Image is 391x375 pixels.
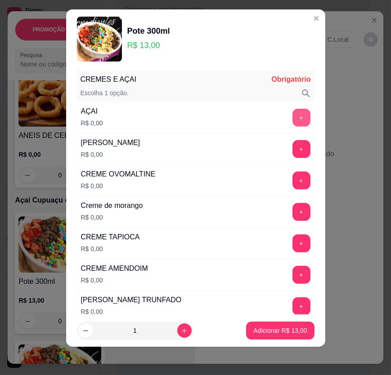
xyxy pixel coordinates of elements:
button: add [292,172,310,190]
button: decrease-product-quantity [79,323,93,338]
p: R$ 0,00 [81,307,182,316]
img: product-image [77,17,122,62]
div: Pote 300ml [127,25,170,37]
div: [PERSON_NAME] [81,137,140,148]
button: add [292,140,310,158]
p: CREMES E AÇAI [81,74,136,85]
button: increase-product-quantity [177,323,192,338]
p: R$ 13,00 [127,39,170,52]
div: [PERSON_NAME] TRUNFADO [81,295,182,305]
button: add [292,297,310,315]
p: R$ 0,00 [81,244,140,253]
div: Creme de morango [81,200,143,211]
button: Adicionar R$ 13,00 [246,322,314,340]
p: R$ 0,00 [81,150,140,159]
p: R$ 0,00 [81,181,156,190]
button: add [292,266,310,284]
p: R$ 0,00 [81,119,103,128]
p: Escolha 1 opção. [81,88,129,98]
div: CREME TAPIOCA [81,232,140,243]
div: CREME AMENDOIM [81,263,148,274]
div: CREME OVOMALTINE [81,169,156,180]
p: R$ 0,00 [81,213,143,222]
p: Adicionar R$ 13,00 [253,326,307,335]
p: R$ 0,00 [81,276,148,285]
div: AÇAI [81,106,103,117]
button: add [292,109,310,127]
button: Close [309,11,324,26]
p: Obrigatório [271,74,310,85]
button: add [292,234,310,252]
button: add [292,203,310,221]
